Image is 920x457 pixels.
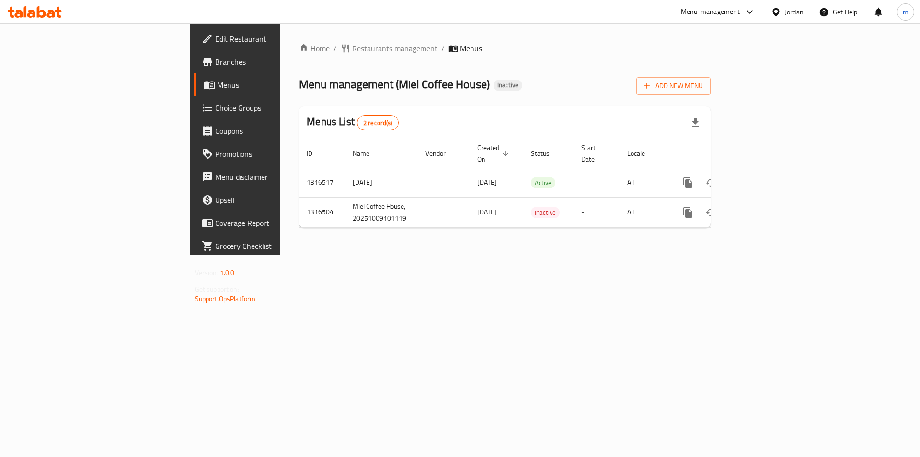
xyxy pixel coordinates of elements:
a: Choice Groups [194,96,344,119]
th: Actions [669,139,776,168]
span: [DATE] [477,176,497,188]
span: Locale [627,148,657,159]
td: All [620,197,669,227]
div: Total records count [357,115,399,130]
span: 2 record(s) [357,118,398,128]
span: Start Date [581,142,608,165]
div: Export file [684,111,707,134]
span: Grocery Checklist [215,240,336,252]
span: Menus [460,43,482,54]
a: Edit Restaurant [194,27,344,50]
a: Promotions [194,142,344,165]
a: Coupons [194,119,344,142]
a: Upsell [194,188,344,211]
span: ID [307,148,325,159]
span: [DATE] [477,206,497,218]
button: Change Status [700,201,723,224]
a: Branches [194,50,344,73]
span: Choice Groups [215,102,336,114]
span: Inactive [531,207,560,218]
table: enhanced table [299,139,776,228]
button: more [677,171,700,194]
span: 1.0.0 [220,267,235,279]
span: Restaurants management [352,43,437,54]
span: Inactive [494,81,522,89]
span: Menu management ( Miel Coffee House ) [299,73,490,95]
td: Miel Coffee House, 20251009101119 [345,197,418,227]
span: Coupons [215,125,336,137]
a: Coverage Report [194,211,344,234]
span: Branches [215,56,336,68]
span: Edit Restaurant [215,33,336,45]
span: Vendor [425,148,458,159]
td: - [574,168,620,197]
span: Version: [195,267,218,279]
span: Add New Menu [644,80,703,92]
div: Inactive [494,80,522,91]
div: Jordan [785,7,804,17]
button: more [677,201,700,224]
nav: breadcrumb [299,43,711,54]
td: - [574,197,620,227]
li: / [441,43,445,54]
button: Change Status [700,171,723,194]
h2: Menus List [307,115,398,130]
button: Add New Menu [636,77,711,95]
td: All [620,168,669,197]
span: Coverage Report [215,217,336,229]
span: Promotions [215,148,336,160]
div: Menu-management [681,6,740,18]
span: m [903,7,908,17]
span: Created On [477,142,512,165]
td: [DATE] [345,168,418,197]
span: Upsell [215,194,336,206]
span: Name [353,148,382,159]
span: Menu disclaimer [215,171,336,183]
a: Restaurants management [341,43,437,54]
a: Support.OpsPlatform [195,293,256,305]
span: Menus [217,79,336,91]
span: Get support on: [195,283,239,295]
a: Menu disclaimer [194,165,344,188]
a: Grocery Checklist [194,234,344,258]
a: Menus [194,73,344,96]
span: Active [531,177,555,188]
span: Status [531,148,562,159]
